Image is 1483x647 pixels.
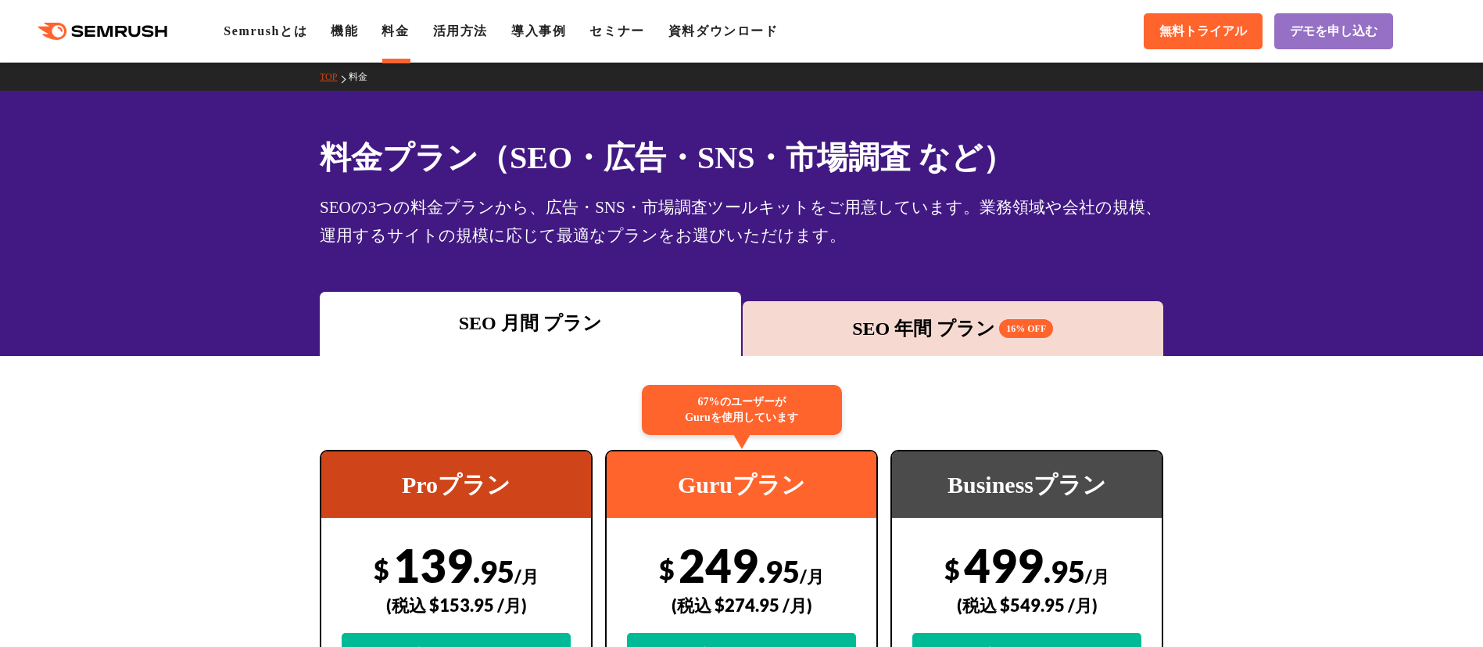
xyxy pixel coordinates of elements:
a: Semrushとは [224,24,307,38]
span: 16% OFF [999,319,1053,338]
div: SEO 月間 プラン [328,309,733,337]
span: .95 [473,553,514,589]
a: 料金 [349,71,379,82]
div: (税込 $153.95 /月) [342,577,571,633]
div: (税込 $274.95 /月) [627,577,856,633]
div: Guruプラン [607,451,876,518]
div: SEOの3つの料金プランから、広告・SNS・市場調査ツールキットをご用意しています。業務領域や会社の規模、運用するサイトの規模に応じて最適なプランをお選びいただけます。 [320,193,1163,250]
div: 67%のユーザーが Guruを使用しています [642,385,842,435]
a: 導入事例 [511,24,566,38]
a: 料金 [381,24,409,38]
div: Proプラン [321,451,591,518]
div: SEO 年間 プラン [750,315,1156,343]
span: $ [659,553,675,585]
span: $ [944,553,960,585]
a: TOP [320,71,349,82]
h1: 料金プラン（SEO・広告・SNS・市場調査 など） [320,135,1163,181]
div: Businessプラン [892,451,1162,518]
a: 活用方法 [433,24,488,38]
span: .95 [1044,553,1085,589]
span: /月 [514,566,539,587]
a: 資料ダウンロード [668,24,779,38]
span: .95 [758,553,800,589]
a: セミナー [589,24,644,38]
span: /月 [800,566,824,587]
span: デモを申し込む [1290,23,1377,40]
a: 無料トライアル [1144,13,1263,49]
span: $ [374,553,389,585]
span: /月 [1085,566,1109,587]
div: (税込 $549.95 /月) [912,577,1141,633]
a: デモを申し込む [1274,13,1393,49]
a: 機能 [331,24,358,38]
span: 無料トライアル [1159,23,1247,40]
